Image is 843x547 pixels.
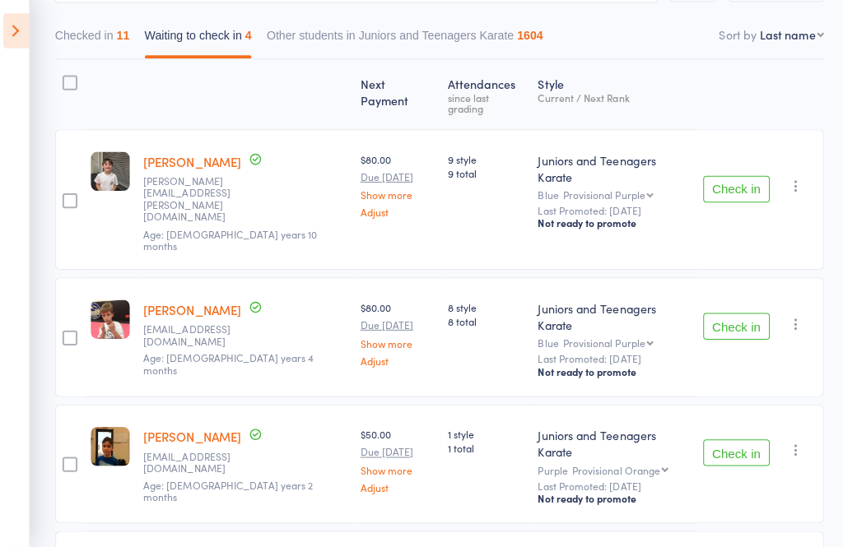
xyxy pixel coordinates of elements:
[699,316,765,342] button: Check in
[515,35,540,48] div: 1604
[360,322,433,333] small: Due [DATE]
[535,156,685,189] div: Juniors and Teenagers Karate
[145,326,252,350] small: marissakearney0104@gmail.com
[145,230,317,256] span: Age: [DEMOGRAPHIC_DATA] years 10 months
[560,193,641,204] div: Provisional Purple
[360,358,433,369] a: Adjust
[145,179,252,227] small: Cain.r.mcgregor@gmail.com
[145,353,314,378] span: Age: [DEMOGRAPHIC_DATA] years 4 months
[560,340,641,350] div: Provisional Purple
[535,303,685,336] div: Juniors and Teenagers Karate
[145,452,252,475] small: lauraacraig@gmail.com
[145,304,242,321] a: [PERSON_NAME]
[93,429,132,467] img: image1644471038.png
[58,26,132,64] button: Checked in11
[93,303,132,341] img: image1685601139.png
[360,447,433,459] small: Due [DATE]
[446,443,523,457] span: 1 total
[446,303,523,317] span: 8 style
[360,466,433,476] a: Show more
[93,156,132,195] img: image1712041198.png
[147,26,253,64] button: Waiting to check in4
[699,180,765,206] button: Check in
[699,441,765,467] button: Check in
[535,493,685,506] div: Not ready to promote
[446,429,523,443] span: 1 style
[145,479,313,504] span: Age: [DEMOGRAPHIC_DATA] years 2 months
[440,72,529,127] div: Atten­dances
[360,303,433,368] div: $80.00
[535,220,685,234] div: Not ready to promote
[119,35,132,48] div: 11
[535,209,685,220] small: Last Promoted: [DATE]
[535,97,685,108] div: Current / Next Rank
[246,35,253,48] div: 4
[353,72,440,127] div: Next Payment
[529,72,692,127] div: Style
[446,317,523,331] span: 8 total
[446,97,523,118] div: since last grading
[360,341,433,351] a: Show more
[446,170,523,184] span: 9 total
[535,355,685,367] small: Last Promoted: [DATE]
[535,368,685,381] div: Not ready to promote
[360,156,433,221] div: $80.00
[360,429,433,494] div: $50.00
[535,340,685,350] div: Blue
[446,156,523,170] span: 9 style
[535,481,685,493] small: Last Promoted: [DATE]
[535,466,685,476] div: Purple
[535,429,685,461] div: Juniors and Teenagers Karate
[715,32,752,49] label: Sort by
[360,193,433,204] a: Show more
[535,193,685,204] div: Blue
[360,211,433,221] a: Adjust
[569,466,656,476] div: Provisional Orange
[360,175,433,187] small: Due [DATE]
[360,483,433,494] a: Adjust
[755,32,810,49] div: Last name
[145,429,242,447] a: [PERSON_NAME]
[267,26,540,64] button: Other students in Juniors and Teenagers Karate1604
[145,157,242,174] a: [PERSON_NAME]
